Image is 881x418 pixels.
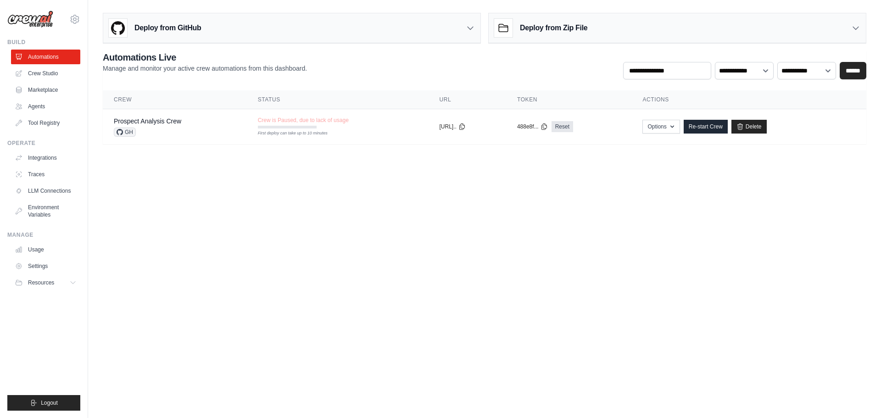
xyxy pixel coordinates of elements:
[11,83,80,97] a: Marketplace
[552,121,573,132] a: Reset
[7,395,80,411] button: Logout
[7,139,80,147] div: Operate
[642,120,680,134] button: Options
[258,130,317,137] div: First deploy can take up to 10 minutes
[134,22,201,33] h3: Deploy from GitHub
[517,123,548,130] button: 488e8f...
[7,11,53,28] img: Logo
[429,90,506,109] th: URL
[103,64,307,73] p: Manage and monitor your active crew automations from this dashboard.
[11,167,80,182] a: Traces
[28,279,54,286] span: Resources
[247,90,429,109] th: Status
[11,184,80,198] a: LLM Connections
[11,242,80,257] a: Usage
[731,120,767,134] a: Delete
[11,150,80,165] a: Integrations
[684,120,728,134] a: Re-start Crew
[11,50,80,64] a: Automations
[520,22,587,33] h3: Deploy from Zip File
[11,275,80,290] button: Resources
[109,19,127,37] img: GitHub Logo
[11,66,80,81] a: Crew Studio
[103,51,307,64] h2: Automations Live
[114,117,181,125] a: Prospect Analysis Crew
[7,39,80,46] div: Build
[11,259,80,273] a: Settings
[11,200,80,222] a: Environment Variables
[11,116,80,130] a: Tool Registry
[103,90,247,109] th: Crew
[7,231,80,239] div: Manage
[11,99,80,114] a: Agents
[114,128,136,137] span: GH
[41,399,58,407] span: Logout
[506,90,632,109] th: Token
[631,90,866,109] th: Actions
[258,117,349,124] span: Crew is Paused, due to lack of usage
